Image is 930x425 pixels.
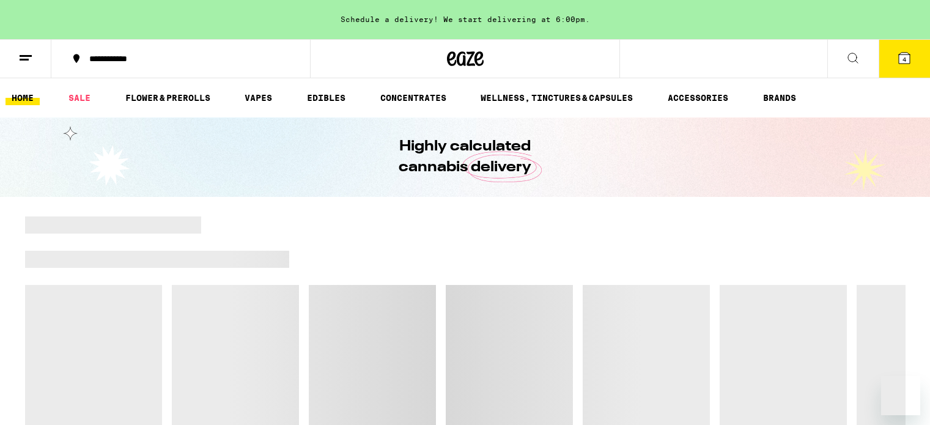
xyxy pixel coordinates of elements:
h1: Highly calculated cannabis delivery [364,136,566,178]
span: 4 [902,56,906,63]
a: VAPES [238,91,278,105]
a: BRANDS [757,91,802,105]
a: WELLNESS, TINCTURES & CAPSULES [474,91,639,105]
a: FLOWER & PREROLLS [119,91,216,105]
a: EDIBLES [301,91,352,105]
a: ACCESSORIES [662,91,734,105]
a: HOME [6,91,40,105]
button: 4 [879,40,930,78]
a: CONCENTRATES [374,91,452,105]
a: SALE [62,91,97,105]
iframe: Button to launch messaging window [881,376,920,415]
